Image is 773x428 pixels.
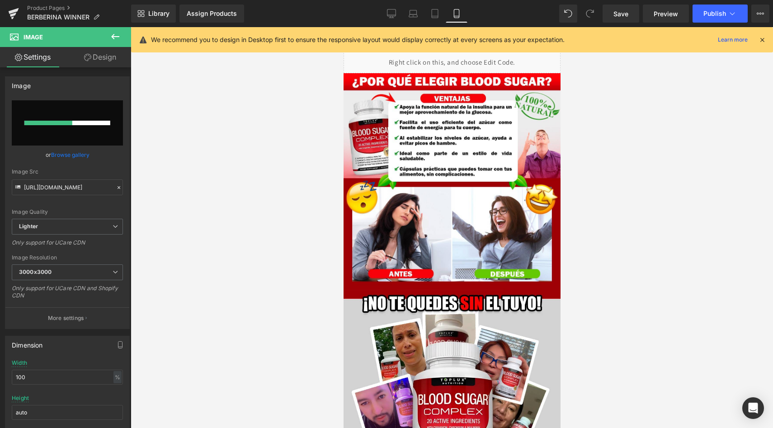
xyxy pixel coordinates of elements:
[51,147,90,163] a: Browse gallery
[12,150,123,160] div: or
[187,10,237,17] div: Assign Products
[714,34,751,45] a: Learn more
[19,268,52,275] b: 3000x3000
[148,9,170,18] span: Library
[27,14,90,21] span: BERBERINA WINNER
[12,405,123,420] input: auto
[693,5,748,23] button: Publish
[703,10,726,17] span: Publish
[424,5,446,23] a: Tablet
[643,5,689,23] a: Preview
[12,370,123,385] input: auto
[402,5,424,23] a: Laptop
[113,371,122,383] div: %
[613,9,628,19] span: Save
[559,5,577,23] button: Undo
[742,397,764,419] div: Open Intercom Messenger
[27,5,131,12] a: Product Pages
[151,35,565,45] p: We recommend you to design in Desktop first to ensure the responsive layout would display correct...
[48,314,84,322] p: More settings
[12,179,123,195] input: Link
[12,336,43,349] div: Dimension
[12,254,123,261] div: Image Resolution
[654,9,678,19] span: Preview
[67,47,133,67] a: Design
[19,223,38,230] b: Lighter
[5,307,129,329] button: More settings
[12,209,123,215] div: Image Quality
[131,5,176,23] a: New Library
[12,169,123,175] div: Image Src
[446,5,467,23] a: Mobile
[751,5,769,23] button: More
[581,5,599,23] button: Redo
[381,5,402,23] a: Desktop
[12,395,29,401] div: Height
[12,77,31,89] div: Image
[12,285,123,305] div: Only support for UCare CDN and Shopify CDN
[12,360,27,366] div: Width
[12,239,123,252] div: Only support for UCare CDN
[24,33,43,41] span: Image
